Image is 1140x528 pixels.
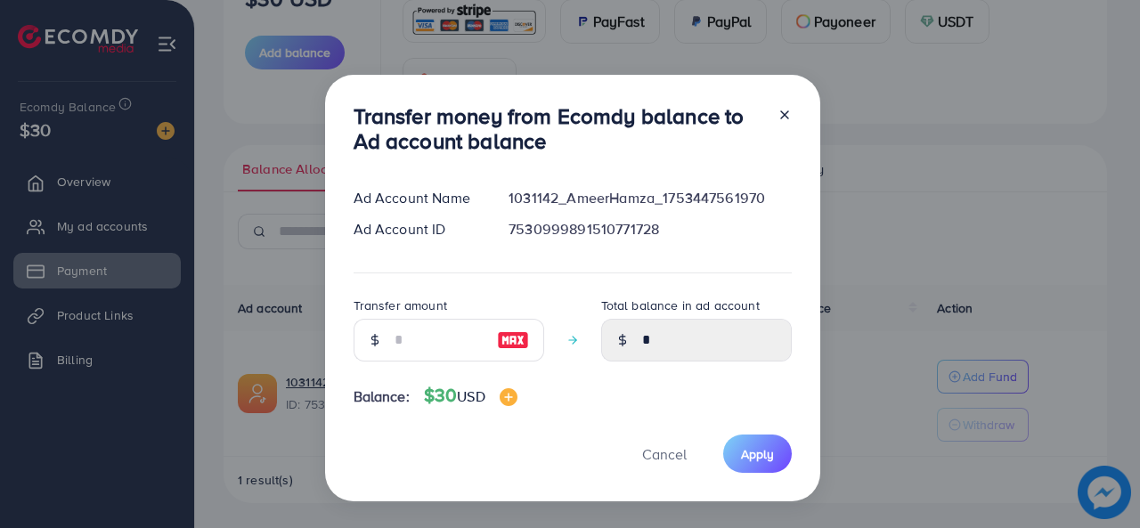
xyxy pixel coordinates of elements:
div: Ad Account Name [339,188,495,208]
span: Cancel [642,444,687,464]
div: 1031142_AmeerHamza_1753447561970 [494,188,805,208]
span: Balance: [354,386,410,407]
div: Ad Account ID [339,219,495,240]
label: Transfer amount [354,296,447,314]
img: image [500,388,517,406]
div: 7530999891510771728 [494,219,805,240]
label: Total balance in ad account [601,296,760,314]
span: USD [457,386,484,406]
button: Cancel [620,435,709,473]
img: image [497,329,529,351]
h3: Transfer money from Ecomdy balance to Ad account balance [354,103,763,155]
button: Apply [723,435,792,473]
h4: $30 [424,385,517,407]
span: Apply [741,445,774,463]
